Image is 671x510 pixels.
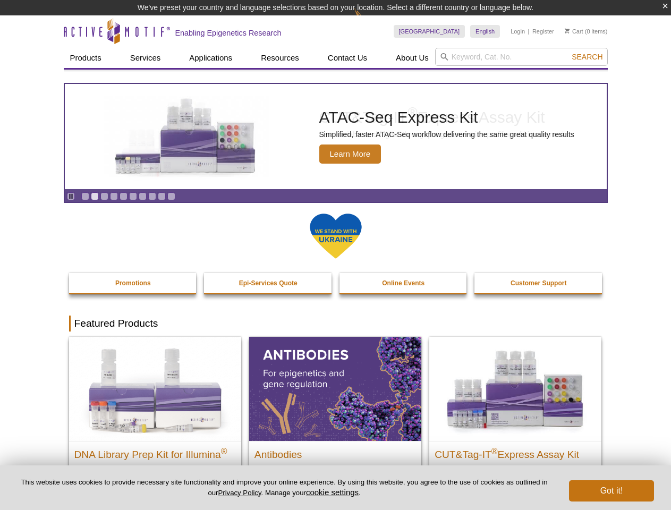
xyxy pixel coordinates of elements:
[254,444,416,460] h2: Antibodies
[204,273,333,293] a: Epi-Services Quote
[435,48,608,66] input: Keyword, Cat. No.
[389,48,435,68] a: About Us
[221,447,227,456] sup: ®
[382,279,424,287] strong: Online Events
[110,192,118,200] a: Go to slide 4
[183,48,239,68] a: Applications
[129,192,137,200] a: Go to slide 6
[17,478,551,498] p: This website uses cookies to provide necessary site functionality and improve your online experie...
[568,52,606,62] button: Search
[532,28,554,35] a: Register
[572,53,602,61] span: Search
[91,192,99,200] a: Go to slide 2
[319,109,570,125] h2: CUT&Tag-IT Express Assay Kit
[239,279,298,287] strong: Epi-Services Quote
[158,192,166,200] a: Go to slide 9
[69,316,602,331] h2: Featured Products
[167,192,175,200] a: Go to slide 10
[309,212,362,260] img: We Stand With Ukraine
[69,337,241,441] img: DNA Library Prep Kit for Illumina
[319,144,381,164] span: Learn More
[175,28,282,38] h2: Enabling Epigenetics Research
[394,25,465,38] a: [GEOGRAPHIC_DATA]
[249,337,421,498] a: All Antibodies Antibodies Application-tested antibodies for ChIP, CUT&Tag, and CUT&RUN.
[354,8,383,33] img: Change Here
[511,279,566,287] strong: Customer Support
[306,488,359,497] button: cookie settings
[81,192,89,200] a: Go to slide 1
[100,192,108,200] a: Go to slide 3
[139,192,147,200] a: Go to slide 7
[569,480,654,501] button: Got it!
[65,84,607,189] a: CUT&Tag-IT Express Assay Kit CUT&Tag-IT®Express Assay Kit Less variable and higher-throughput gen...
[474,273,603,293] a: Customer Support
[565,28,570,33] img: Your Cart
[491,447,498,456] sup: ®
[319,130,570,139] p: Less variable and higher-throughput genome-wide profiling of histone marks
[565,28,583,35] a: Cart
[249,337,421,441] img: All Antibodies
[435,444,596,460] h2: CUT&Tag-IT Express Assay Kit
[470,25,500,38] a: English
[429,337,601,498] a: CUT&Tag-IT® Express Assay Kit CUT&Tag-IT®Express Assay Kit Less variable and higher-throughput ge...
[120,192,128,200] a: Go to slide 5
[99,78,274,195] img: CUT&Tag-IT Express Assay Kit
[254,48,305,68] a: Resources
[124,48,167,68] a: Services
[339,273,468,293] a: Online Events
[74,444,236,460] h2: DNA Library Prep Kit for Illumina
[148,192,156,200] a: Go to slide 8
[69,337,241,508] a: DNA Library Prep Kit for Illumina DNA Library Prep Kit for Illumina® Dual Index NGS Kit for ChIP-...
[67,192,75,200] a: Toggle autoplay
[511,28,525,35] a: Login
[218,489,261,497] a: Privacy Policy
[69,273,198,293] a: Promotions
[64,48,108,68] a: Products
[115,279,151,287] strong: Promotions
[565,25,608,38] li: (0 items)
[321,48,373,68] a: Contact Us
[65,84,607,189] article: CUT&Tag-IT Express Assay Kit
[407,105,417,120] sup: ®
[528,25,530,38] li: |
[429,337,601,441] img: CUT&Tag-IT® Express Assay Kit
